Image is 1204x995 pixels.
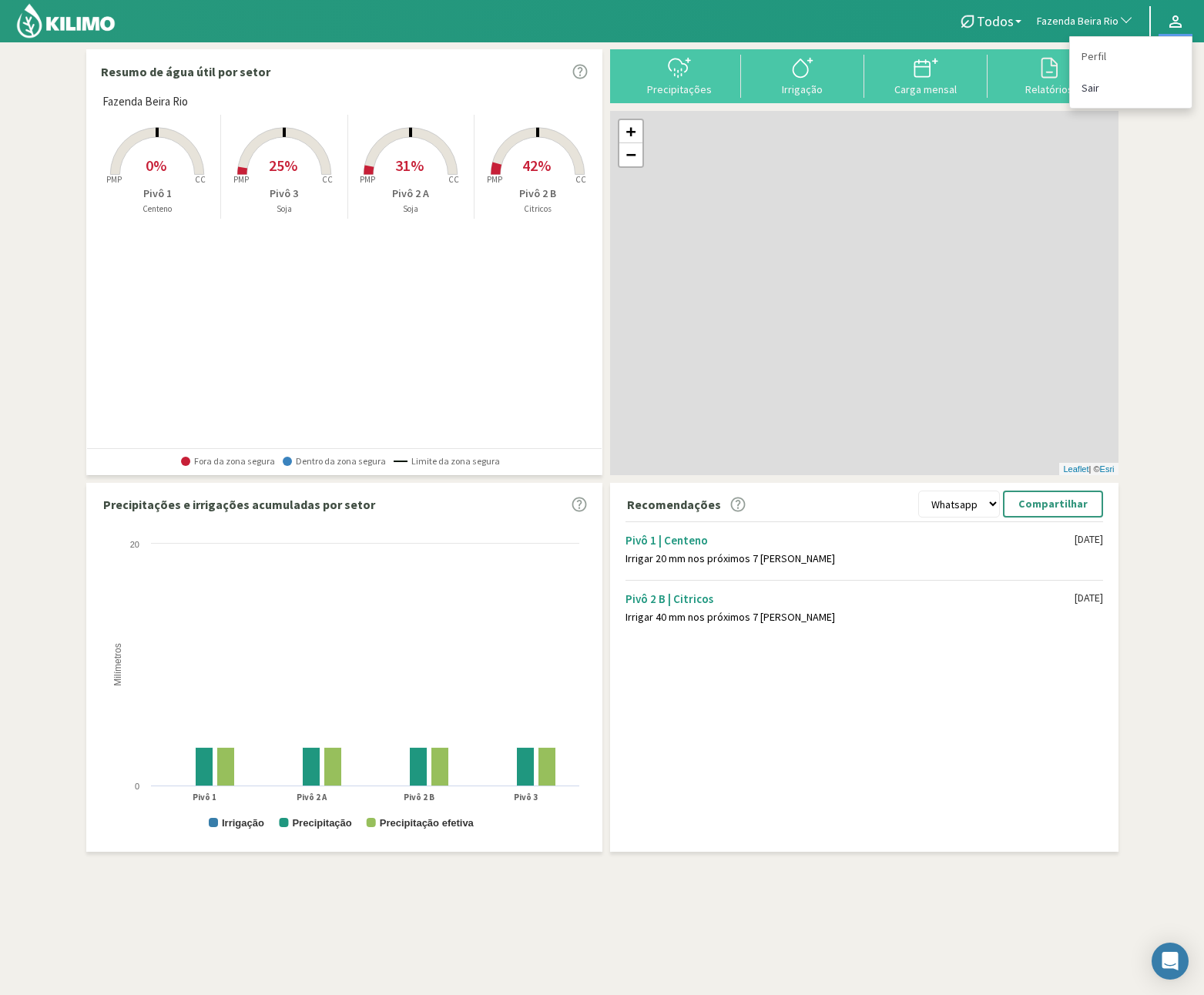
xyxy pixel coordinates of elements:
[1070,41,1192,72] a: Perfil
[514,792,538,802] text: Pivô 3
[576,174,587,185] tspan: CC
[869,84,983,95] div: Carga mensal
[181,456,275,467] span: Fora da zona segura
[193,792,216,802] text: Pivô 1
[1059,463,1118,476] div: | ©
[622,84,736,95] div: Precipitações
[394,456,500,467] span: Limite da zona segura
[1018,495,1088,513] p: Compartilhar
[146,156,166,175] span: 0%
[1075,591,1103,605] div: [DATE]
[283,456,386,467] span: Dentro da zona segura
[1003,491,1103,518] button: Compartilhar
[449,174,460,185] tspan: CC
[619,120,642,143] a: Zoom in
[475,203,602,216] p: Citricos
[233,174,249,185] tspan: PMP
[988,55,1111,95] button: Relatórios
[95,203,221,216] p: Centeno
[102,93,188,111] span: Fazenda Beira Rio
[977,13,1014,29] span: Todos
[292,817,351,829] text: Precipitação
[395,156,424,175] span: 31%
[101,62,270,81] p: Resumo de água útil por setor
[221,203,347,216] p: Soja
[95,186,221,202] p: Pivô 1
[619,143,642,166] a: Zoom out
[112,644,123,686] text: Milímetros
[322,174,333,185] tspan: CC
[522,156,551,175] span: 42%
[475,186,602,202] p: Pivô 2 B
[1037,14,1118,29] span: Fazenda Beira Rio
[625,611,1075,624] div: Irrigar 40 mm nos próximos 7 [PERSON_NAME]
[348,203,475,216] p: Soja
[627,495,721,514] p: Recomendações
[618,55,741,95] button: Precipitações
[196,174,206,185] tspan: CC
[1152,943,1189,980] div: Open Intercom Messenger
[1075,533,1103,546] div: [DATE]
[487,174,502,185] tspan: PMP
[625,591,1075,606] div: Pivô 2 B | Citricos
[864,55,988,95] button: Carga mensal
[129,540,139,549] text: 20
[222,817,264,829] text: Irrigação
[741,55,864,95] button: Irrigação
[1070,72,1192,104] a: Sair
[625,533,1075,548] div: Pivô 1 | Centeno
[1100,464,1115,474] a: Esri
[297,792,327,802] text: Pivô 2 A
[360,174,375,185] tspan: PMP
[992,84,1106,95] div: Relatórios
[1063,464,1088,474] a: Leaflet
[625,552,1075,565] div: Irrigar 20 mm nos próximos 7 [PERSON_NAME]
[15,2,116,39] img: Kilimo
[379,817,474,829] text: Precipitação efetiva
[1029,5,1142,39] button: Fazenda Beira Rio
[269,156,297,175] span: 25%
[221,186,347,202] p: Pivô 3
[348,186,475,202] p: Pivô 2 A
[746,84,860,95] div: Irrigação
[103,495,375,514] p: Precipitações e irrigações acumuladas por setor
[403,792,434,802] text: Pivô 2 B
[134,782,139,791] text: 0
[106,174,122,185] tspan: PMP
